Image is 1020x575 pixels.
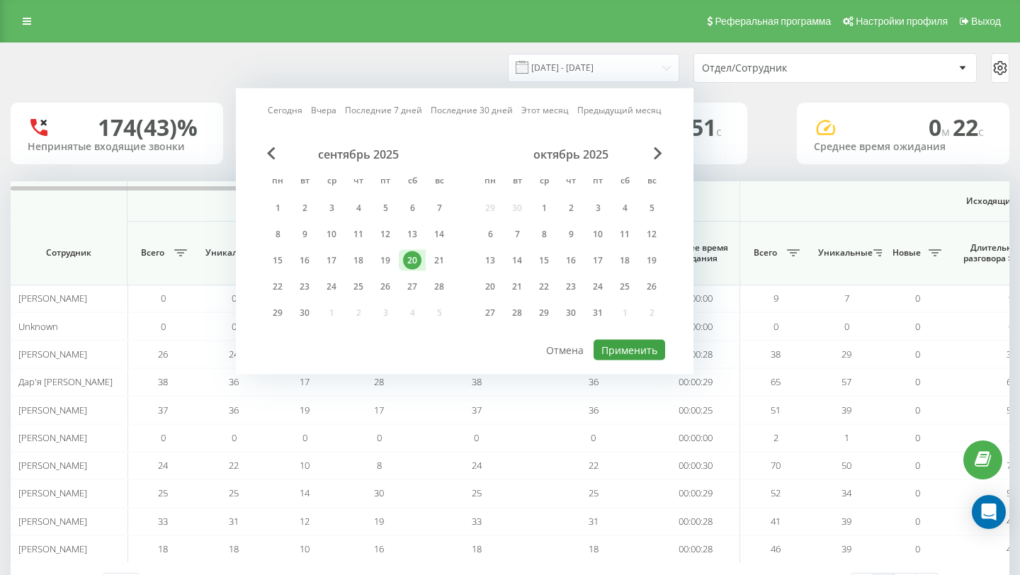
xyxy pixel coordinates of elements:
div: пн 22 сент. 2025 г. [264,276,291,297]
span: 8 [377,459,382,472]
span: Выход [971,16,1001,27]
div: пн 13 окт. 2025 г. [477,250,504,271]
div: сб 20 сент. 2025 г. [399,250,426,271]
div: пт 17 окт. 2025 г. [584,250,611,271]
div: сб 4 окт. 2025 г. [611,198,638,219]
span: 70 [1007,459,1016,472]
span: 17 [300,375,310,388]
span: 25 [158,486,168,499]
div: Open Intercom Messenger [972,495,1006,529]
div: 20 [481,278,499,296]
span: 28 [374,375,384,388]
td: 00:00:28 [652,535,740,563]
span: 36 [589,375,599,388]
div: ср 24 сент. 2025 г. [318,276,345,297]
span: [PERSON_NAME] [18,292,87,304]
div: пн 29 сент. 2025 г. [264,302,291,324]
div: вт 9 сент. 2025 г. [291,224,318,245]
div: чт 11 сент. 2025 г. [345,224,372,245]
a: Этот месяц [521,103,569,117]
span: 22 [953,112,984,142]
div: вс 28 сент. 2025 г. [426,276,453,297]
div: пн 6 окт. 2025 г. [477,224,504,245]
td: 00:00:00 [652,312,740,340]
span: 41 [771,515,781,528]
div: вт 7 окт. 2025 г. [504,224,531,245]
div: ср 29 окт. 2025 г. [531,302,557,324]
div: 21 [430,251,448,270]
span: 9 [1009,292,1014,304]
div: 4 [349,199,368,217]
span: 57 [841,375,851,388]
span: 70 [771,459,781,472]
a: Предыдущий месяц [577,103,662,117]
td: 00:00:30 [652,452,740,479]
span: 2 [1009,431,1014,444]
div: 21 [508,278,526,296]
span: 36 [229,375,239,388]
div: 30 [562,304,580,322]
div: 26 [642,278,661,296]
span: 19 [374,515,384,528]
span: 36 [589,404,599,416]
span: 17 [374,404,384,416]
span: 22 [589,459,599,472]
span: 51 [691,112,722,142]
div: вс 14 сент. 2025 г. [426,224,453,245]
span: 31 [589,515,599,528]
span: 26 [158,348,168,360]
div: сб 25 окт. 2025 г. [611,276,638,297]
span: 18 [158,542,168,555]
td: 00:00:25 [652,396,740,423]
span: Next Month [654,147,662,160]
abbr: среда [321,171,342,193]
abbr: среда [533,171,555,193]
span: 0 [232,320,237,333]
td: 00:00:28 [652,341,740,368]
div: вс 7 сент. 2025 г. [426,198,453,219]
span: 24 [158,459,168,472]
span: 0 [915,375,920,388]
a: Последние 7 дней [345,103,422,117]
div: вт 28 окт. 2025 г. [504,302,531,324]
div: 9 [562,225,580,244]
div: вт 21 окт. 2025 г. [504,276,531,297]
div: 24 [322,278,341,296]
div: 4 [616,199,634,217]
span: 0 [915,292,920,304]
span: 9 [773,292,778,304]
span: [PERSON_NAME] [18,459,87,472]
abbr: вторник [506,171,528,193]
div: 29 [268,304,287,322]
span: Уникальные [205,247,256,258]
div: 1 [535,199,553,217]
div: сб 13 сент. 2025 г. [399,224,426,245]
div: вт 30 сент. 2025 г. [291,302,318,324]
span: 25 [589,486,599,499]
span: Сотрудник [23,247,115,258]
span: 0 [161,320,166,333]
span: 30 [374,486,384,499]
span: 19 [300,404,310,416]
div: 19 [642,251,661,270]
span: Среднее время ожидания [662,242,729,264]
div: Среднее время ожидания [814,141,992,153]
span: [PERSON_NAME] [18,515,87,528]
div: пт 3 окт. 2025 г. [584,198,611,219]
div: ср 8 окт. 2025 г. [531,224,557,245]
span: 0 [915,404,920,416]
span: 31 [229,515,239,528]
span: 51 [771,404,781,416]
span: Всего [747,247,783,258]
div: 17 [589,251,607,270]
span: 0 [915,431,920,444]
span: Входящие звонки [164,195,703,207]
div: пт 10 окт. 2025 г. [584,224,611,245]
div: вт 2 сент. 2025 г. [291,198,318,219]
div: 9 [295,225,314,244]
div: 25 [349,278,368,296]
div: 13 [403,225,421,244]
div: 23 [295,278,314,296]
span: c [716,124,722,140]
span: 41 [1007,515,1016,528]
